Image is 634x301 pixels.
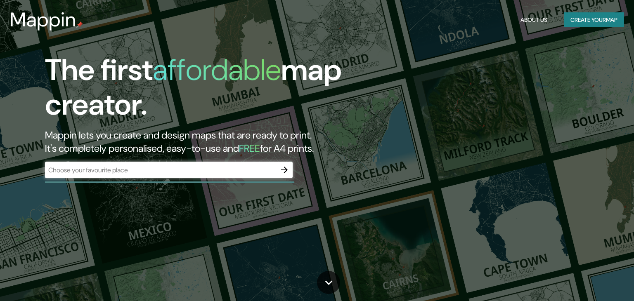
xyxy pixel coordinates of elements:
[76,21,83,28] img: mappin-pin
[45,53,362,129] h1: The first map creator.
[153,51,281,89] h1: affordable
[10,8,76,31] h3: Mappin
[517,12,551,28] button: About Us
[45,129,362,155] h2: Mappin lets you create and design maps that are ready to print. It's completely personalised, eas...
[239,142,260,155] h5: FREE
[564,12,624,28] button: Create yourmap
[45,165,276,175] input: Choose your favourite place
